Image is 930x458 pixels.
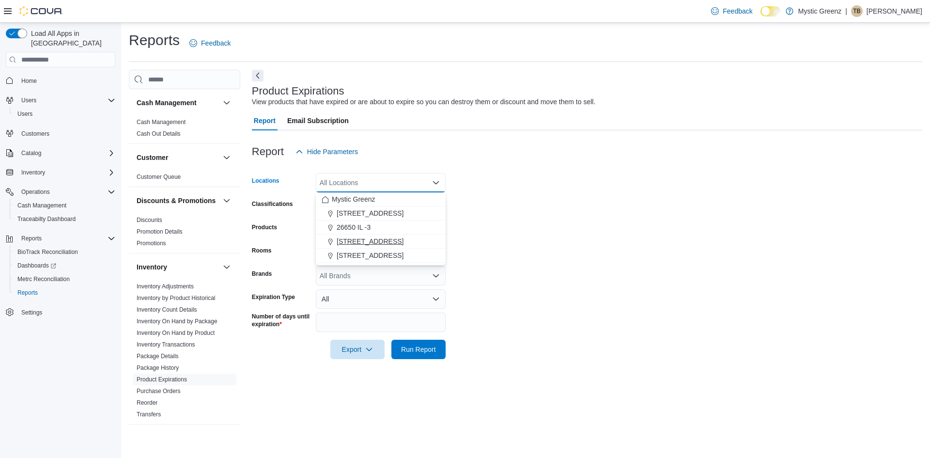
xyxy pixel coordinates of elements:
[21,149,41,157] span: Catalog
[401,345,436,354] span: Run Report
[17,95,40,106] button: Users
[336,340,379,359] span: Export
[21,188,50,196] span: Operations
[252,200,293,208] label: Classifications
[845,5,847,17] p: |
[17,95,115,106] span: Users
[17,307,46,318] a: Settings
[14,246,82,258] a: BioTrack Reconciliation
[2,146,119,160] button: Catalog
[337,237,403,246] span: [STREET_ADDRESS]
[137,411,161,418] a: Transfers
[14,200,70,211] a: Cash Management
[17,215,76,223] span: Traceabilty Dashboard
[252,70,263,81] button: Next
[14,260,115,271] span: Dashboards
[137,196,216,205] h3: Discounts & Promotions
[2,305,119,319] button: Settings
[137,216,162,224] span: Discounts
[17,306,115,318] span: Settings
[137,341,195,348] span: Inventory Transactions
[10,259,119,272] a: Dashboards
[432,272,440,280] button: Open list of options
[21,96,36,104] span: Users
[137,217,162,223] a: Discounts
[867,5,922,17] p: [PERSON_NAME]
[723,6,752,16] span: Feedback
[201,38,231,48] span: Feedback
[14,108,36,120] a: Users
[707,1,756,21] a: Feedback
[137,306,197,313] a: Inventory Count Details
[137,352,179,360] span: Package Details
[10,286,119,300] button: Reports
[19,6,63,16] img: Cova
[17,202,66,209] span: Cash Management
[137,353,179,360] a: Package Details
[252,223,277,231] label: Products
[17,233,115,244] span: Reports
[14,260,60,271] a: Dashboards
[221,261,232,273] button: Inventory
[14,213,79,225] a: Traceabilty Dashboard
[17,289,38,297] span: Reports
[186,33,234,53] a: Feedback
[129,281,240,424] div: Inventory
[137,399,157,406] a: Reorder
[137,388,181,395] a: Purchase Orders
[137,153,168,162] h3: Customer
[137,329,215,337] span: Inventory On Hand by Product
[137,364,179,371] a: Package History
[292,142,362,161] button: Hide Parameters
[221,195,232,206] button: Discounts & Promotions
[21,169,45,176] span: Inventory
[17,233,46,244] button: Reports
[2,94,119,107] button: Users
[316,235,446,249] button: [STREET_ADDRESS]
[137,98,197,108] h3: Cash Management
[252,177,279,185] label: Locations
[316,206,446,221] button: [STREET_ADDRESS]
[252,247,272,254] label: Rooms
[337,251,403,260] span: [STREET_ADDRESS]
[14,287,42,299] a: Reports
[137,174,181,180] a: Customer Queue
[137,317,217,325] span: Inventory On Hand by Package
[137,283,194,290] span: Inventory Adjustments
[17,186,115,198] span: Operations
[760,16,761,17] span: Dark Mode
[137,294,216,302] span: Inventory by Product Historical
[137,240,166,247] a: Promotions
[851,5,863,17] div: Tabitha Brinkman
[391,340,446,359] button: Run Report
[10,107,119,121] button: Users
[252,293,295,301] label: Expiration Type
[252,85,344,97] h3: Product Expirations
[14,273,74,285] a: Metrc Reconciliation
[10,245,119,259] button: BioTrack Reconciliation
[14,200,115,211] span: Cash Management
[21,309,42,316] span: Settings
[2,126,119,141] button: Customers
[2,73,119,87] button: Home
[17,262,56,269] span: Dashboards
[14,287,115,299] span: Reports
[798,5,841,17] p: Mystic Greenz
[760,6,781,16] input: Dark Mode
[316,192,446,206] button: Mystic Greenz
[129,171,240,187] div: Customer
[137,239,166,247] span: Promotions
[254,111,276,130] span: Report
[287,111,349,130] span: Email Subscription
[17,275,70,283] span: Metrc Reconciliation
[27,29,115,48] span: Load All Apps in [GEOGRAPHIC_DATA]
[137,196,219,205] button: Discounts & Promotions
[6,69,115,345] nav: Complex example
[221,152,232,163] button: Customer
[17,74,115,86] span: Home
[137,295,216,301] a: Inventory by Product Historical
[252,97,595,107] div: View products that have expired or are about to expire so you can destroy them or discount and mo...
[137,411,161,418] span: Transfers
[137,318,217,325] a: Inventory On Hand by Package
